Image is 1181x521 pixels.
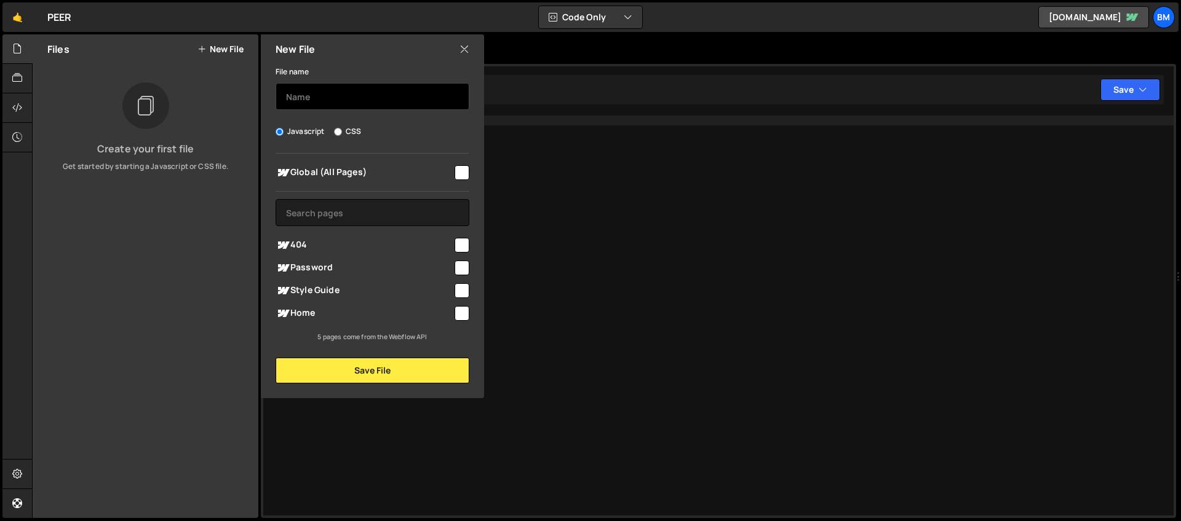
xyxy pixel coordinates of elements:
[276,238,453,253] span: 404
[1100,79,1160,101] button: Save
[47,42,70,56] h2: Files
[197,44,244,54] button: New File
[276,128,284,136] input: Javascript
[42,144,249,154] h3: Create your first file
[1153,6,1175,28] a: bm
[2,2,33,32] a: 🤙
[276,66,309,78] label: File name
[276,42,315,56] h2: New File
[317,332,427,341] small: 5 pages come from the Webflow API
[334,128,342,136] input: CSS
[539,6,642,28] button: Code Only
[1038,6,1149,28] a: [DOMAIN_NAME]
[276,199,469,226] input: Search pages
[276,358,469,383] button: Save File
[276,125,325,138] label: Javascript
[276,306,453,321] span: Home
[42,161,249,172] p: Get started by starting a Javascript or CSS file.
[276,83,469,110] input: Name
[276,165,453,180] span: Global (All Pages)
[47,10,72,25] div: PEER
[276,283,453,298] span: Style Guide
[334,125,361,138] label: CSS
[276,260,453,275] span: Password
